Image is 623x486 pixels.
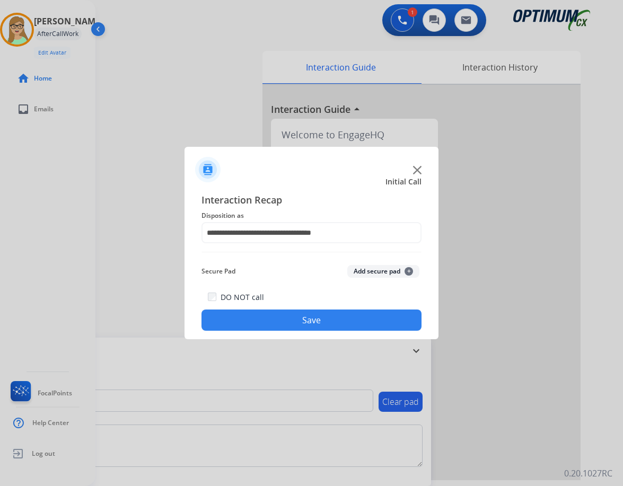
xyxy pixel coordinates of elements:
[347,265,419,278] button: Add secure pad+
[564,467,612,480] p: 0.20.1027RC
[201,310,422,331] button: Save
[201,209,422,222] span: Disposition as
[195,157,221,182] img: contactIcon
[221,292,264,303] label: DO NOT call
[405,267,413,276] span: +
[201,265,235,278] span: Secure Pad
[201,192,422,209] span: Interaction Recap
[385,176,422,187] span: Initial Call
